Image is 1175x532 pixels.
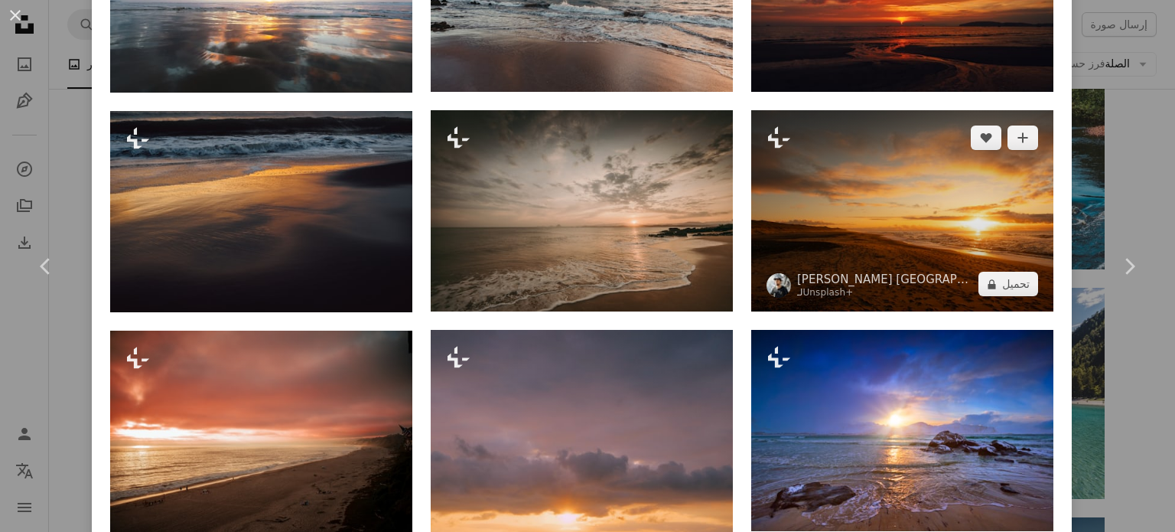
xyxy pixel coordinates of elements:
a: تغرب الشمس فوق الماء على الشاطئ [431,204,733,217]
font: [PERSON_NAME] [GEOGRAPHIC_DATA] [797,273,1017,286]
img: شاطئ بحر النرويج على ساحل صخري في المضيق البحري عند غروب الشمس. شاطئ سكاجاندن، جزر لوفوتن، النرويج. [751,330,1053,531]
font: تحميل [1002,278,1030,290]
img: غروب الشمس على الشاطئ، مع درجات اللون الذهبي. [751,110,1053,312]
a: غروب الشمس على الشاطئ، مع درجات اللون الذهبي. [751,204,1053,217]
font: لـ [797,287,802,298]
a: شاطئ بحر النرويج على ساحل صخري في المضيق البحري عند غروب الشمس. شاطئ سكاجاندن، جزر لوفوتن، النرويج. [751,423,1053,437]
button: يحب [971,126,1001,150]
img: انتقل إلى الملف الشخصي لـ Daniel J. Schwarz [767,273,791,298]
button: تحميل [978,272,1038,296]
img: شاطئ مع أمواج قادمة إلى الشاطئ [110,111,412,312]
img: تغرب الشمس فوق الماء على الشاطئ [431,110,733,312]
a: التالي [1083,193,1175,340]
button: إضافة إلى المجموعة [1007,126,1038,150]
a: غروب الشمس على الشاطئ مع شخص يمشي على الشاطئ [110,424,412,438]
img: غروب الشمس على الشاطئ مع شخص يمشي على الشاطئ [110,331,412,532]
a: شاطئ مع أمواج قادمة إلى الشاطئ [110,204,412,218]
a: [PERSON_NAME] [GEOGRAPHIC_DATA] [797,272,972,287]
a: Unsplash+ [802,287,853,298]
